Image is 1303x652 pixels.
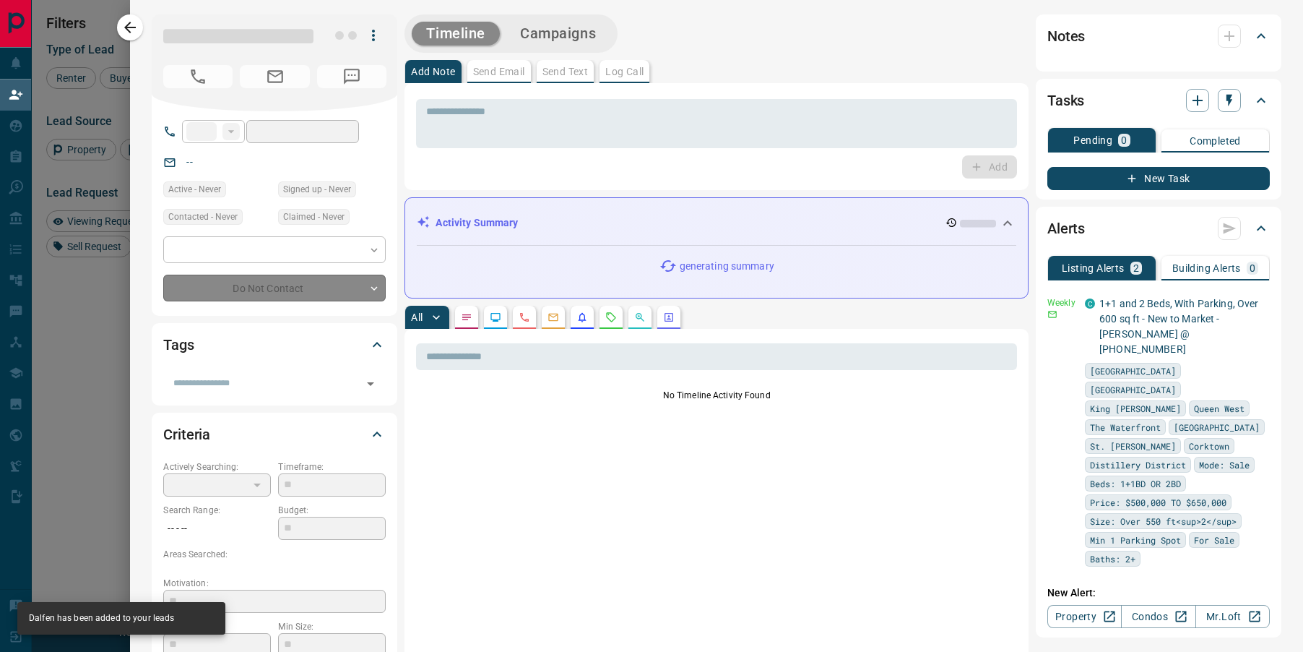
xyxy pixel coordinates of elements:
p: All [411,312,423,322]
span: Corktown [1189,439,1229,453]
p: New Alert: [1047,585,1270,601]
div: Tags [163,327,386,362]
svg: Listing Alerts [576,312,588,323]
p: Motivation: [163,577,386,590]
p: Min Size: [278,620,386,633]
a: -- [186,156,192,168]
p: Actively Searching: [163,460,271,473]
p: Listing Alerts [1062,263,1125,273]
span: Baths: 2+ [1090,552,1135,566]
p: Timeframe: [278,460,386,473]
span: Contacted - Never [168,210,238,224]
svg: Emails [547,312,559,323]
svg: Requests [605,312,617,323]
button: Timeline [412,22,500,46]
p: Pending [1073,135,1112,145]
p: Search Range: [163,504,271,517]
p: 0 [1121,135,1127,145]
svg: Opportunities [634,312,646,323]
span: No Email [240,65,309,88]
p: Areas Searched: [163,548,386,561]
p: No Timeline Activity Found [416,389,1017,402]
p: 2 [1133,263,1139,273]
span: No Number [317,65,386,88]
p: Add Note [411,67,455,77]
span: For Sale [1194,533,1234,547]
button: Open [360,374,381,394]
h2: Notes [1047,25,1085,48]
span: Queen West [1194,401,1244,416]
svg: Agent Actions [663,312,675,323]
span: St. [PERSON_NAME] [1090,439,1176,453]
span: Beds: 1+1BD OR 2BD [1090,476,1181,491]
a: Property [1047,605,1122,628]
div: Criteria [163,417,386,452]
svg: Email [1047,309,1057,319]
p: Weekly [1047,296,1076,309]
h2: Alerts [1047,217,1085,240]
h2: Tasks [1047,89,1084,112]
button: New Task [1047,167,1270,190]
div: Dalfen has been added to your leads [29,606,175,630]
a: 1+1 and 2 Beds, With Parking, Over 600 sq ft - New to Market - [PERSON_NAME] @ [PHONE_NUMBER] [1099,298,1258,355]
h2: Tags [163,333,194,356]
svg: Notes [461,312,472,323]
p: 0 [1250,263,1255,273]
div: Notes [1047,19,1270,53]
span: [GEOGRAPHIC_DATA] [1090,364,1176,378]
span: Active - Never [168,182,221,197]
span: Mode: Sale [1199,458,1250,472]
p: -- - -- [163,517,271,541]
div: Do Not Contact [163,275,386,301]
span: [GEOGRAPHIC_DATA] [1174,420,1260,434]
span: The Waterfront [1090,420,1161,434]
p: Budget: [278,504,386,517]
svg: Lead Browsing Activity [490,312,501,323]
p: Building Alerts [1172,263,1241,273]
p: Completed [1190,136,1241,146]
span: Min 1 Parking Spot [1090,533,1181,547]
div: Tasks [1047,83,1270,118]
span: Signed up - Never [283,182,351,197]
span: [GEOGRAPHIC_DATA] [1090,382,1176,397]
span: Size: Over 550 ft<sup>2</sup> [1090,514,1237,528]
svg: Calls [519,312,530,323]
p: generating summary [680,259,774,274]
span: No Number [163,65,233,88]
a: Mr.Loft [1195,605,1270,628]
a: Condos [1121,605,1195,628]
div: Activity Summary [417,210,1016,236]
span: King [PERSON_NAME] [1090,401,1181,416]
p: Activity Summary [436,215,518,231]
div: condos.ca [1085,299,1095,309]
span: Price: $500,000 TO $650,000 [1090,495,1226,510]
h2: Criteria [163,423,210,446]
span: Distillery District [1090,458,1186,472]
div: Alerts [1047,211,1270,246]
button: Campaigns [506,22,610,46]
span: Claimed - Never [283,210,345,224]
